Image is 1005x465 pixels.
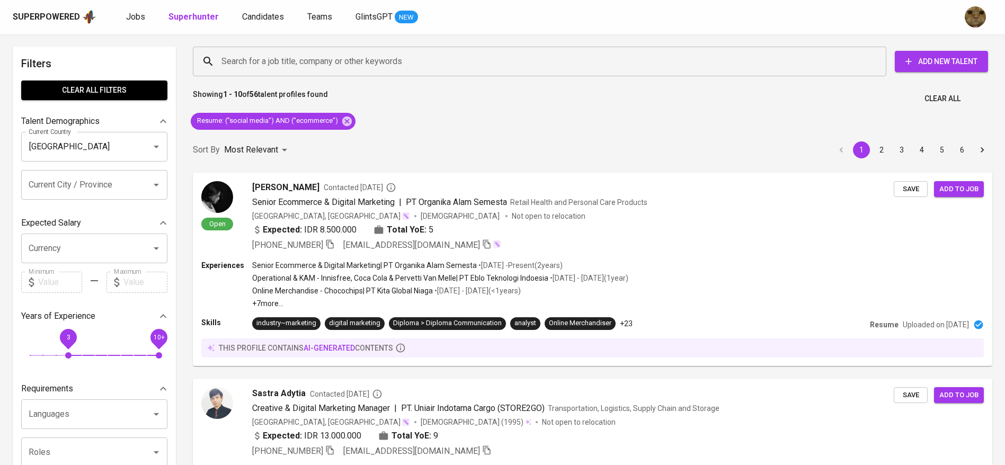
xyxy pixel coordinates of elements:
[252,181,319,194] span: [PERSON_NAME]
[433,285,521,296] p: • [DATE] - [DATE] ( <1 years )
[355,11,418,24] a: GlintsGPT NEW
[201,181,233,213] img: 4da2344b2306d2dd104c07ca3d94641b.jpg
[252,211,410,221] div: [GEOGRAPHIC_DATA], [GEOGRAPHIC_DATA]
[191,116,344,126] span: Resume : ("social media") AND ("ecommerce")
[13,9,96,25] a: Superpoweredapp logo
[201,317,252,328] p: Skills
[242,11,286,24] a: Candidates
[355,12,393,22] span: GlintsGPT
[394,402,397,415] span: |
[191,113,355,130] div: Resume: ("social media") AND ("ecommerce")
[149,241,164,256] button: Open
[252,446,323,456] span: [PHONE_NUMBER]
[219,343,393,353] p: this profile contains contents
[21,212,167,234] div: Expected Salary
[406,197,507,207] span: PT Organika Alam Semesta
[21,306,167,327] div: Years of Experience
[548,273,628,283] p: • [DATE] - [DATE] ( 1 year )
[899,183,922,195] span: Save
[433,430,438,442] span: 9
[252,260,477,271] p: Senior Ecommerce & Digital Marketing | PT Organika Alam Semesta
[393,318,502,328] div: Diploma > Diploma Communication
[252,285,433,296] p: Online Merchandise - Chocochips | PT Kita Global Niaga
[392,430,431,442] b: Total YoE:
[399,196,402,209] span: |
[30,84,159,97] span: Clear All filters
[903,55,980,68] span: Add New Talent
[263,430,302,442] b: Expected:
[123,272,167,293] input: Value
[514,318,536,328] div: analyst
[421,417,501,427] span: [DEMOGRAPHIC_DATA]
[329,318,380,328] div: digital marketing
[324,182,396,193] span: Contacted [DATE]
[21,310,95,323] p: Years of Experience
[21,115,100,128] p: Talent Demographics
[201,260,252,271] p: Experiences
[853,141,870,158] button: page 1
[831,141,992,158] nav: pagination navigation
[252,403,390,413] span: Creative & Digital Marketing Manager
[429,223,433,236] span: 5
[263,223,302,236] b: Expected:
[307,12,332,22] span: Teams
[21,382,73,395] p: Requirements
[386,182,396,193] svg: By Jakarta recruiter
[395,12,418,23] span: NEW
[82,9,96,25] img: app logo
[252,430,361,442] div: IDR 13.000.000
[924,92,960,105] span: Clear All
[168,11,221,24] a: Superhunter
[310,389,383,399] span: Contacted [DATE]
[252,298,628,309] p: +7 more ...
[149,407,164,422] button: Open
[372,389,383,399] svg: By Jakarta recruiter
[21,55,167,72] h6: Filters
[252,223,357,236] div: IDR 8.500.000
[21,378,167,399] div: Requirements
[934,181,984,198] button: Add to job
[387,223,426,236] b: Total YoE:
[193,144,220,156] p: Sort By
[920,89,965,109] button: Clear All
[205,219,230,228] span: Open
[893,141,910,158] button: Go to page 3
[252,387,306,400] span: Sastra Adytia
[256,318,316,328] div: industry~marketing
[343,446,480,456] span: [EMAIL_ADDRESS][DOMAIN_NAME]
[873,141,890,158] button: Go to page 2
[512,211,585,221] p: Not open to relocation
[620,318,633,329] p: +23
[153,333,164,341] span: 10+
[974,141,991,158] button: Go to next page
[168,12,219,22] b: Superhunter
[149,177,164,192] button: Open
[421,211,501,221] span: [DEMOGRAPHIC_DATA]
[252,273,548,283] p: Operational & KAM - Innisfree, Coca Cola & Pervetti Van Melle | PT Eblo Teknologi Indoesia
[252,417,410,427] div: [GEOGRAPHIC_DATA], [GEOGRAPHIC_DATA]
[38,272,82,293] input: Value
[402,212,410,220] img: magic_wand.svg
[149,445,164,460] button: Open
[126,11,147,24] a: Jobs
[193,89,328,109] p: Showing of talent profiles found
[933,141,950,158] button: Go to page 5
[870,319,899,330] p: Resume
[493,240,501,248] img: magic_wand.svg
[510,198,647,207] span: Retail Health and Personal Care Products
[954,141,971,158] button: Go to page 6
[126,12,145,22] span: Jobs
[250,90,258,99] b: 56
[21,81,167,100] button: Clear All filters
[193,173,992,366] a: Open[PERSON_NAME]Contacted [DATE]Senior Ecommerce & Digital Marketing|PT Organika Alam SemestaRet...
[899,389,922,401] span: Save
[67,333,70,341] span: 3
[252,197,395,207] span: Senior Ecommerce & Digital Marketing
[307,11,334,24] a: Teams
[894,387,928,404] button: Save
[939,183,979,195] span: Add to job
[421,417,531,427] div: (1995)
[965,6,986,28] img: ec6c0910-f960-4a00-a8f8-c5744e41279e.jpg
[343,240,480,250] span: [EMAIL_ADDRESS][DOMAIN_NAME]
[913,141,930,158] button: Go to page 4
